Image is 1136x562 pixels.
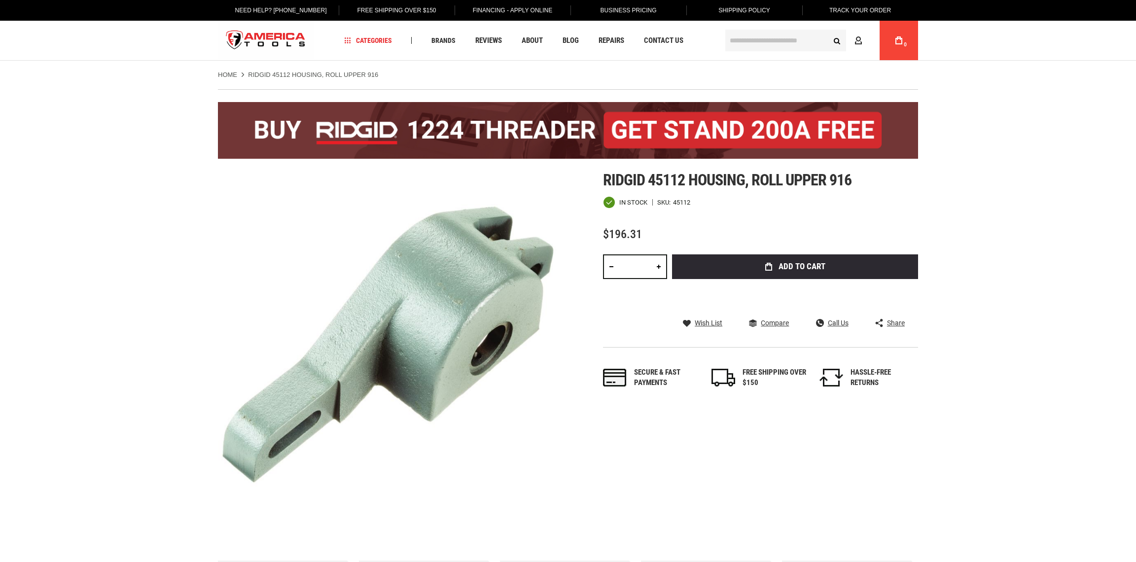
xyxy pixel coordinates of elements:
img: shipping [711,369,735,386]
a: Call Us [816,318,849,327]
span: Contact Us [644,37,683,44]
img: BOGO: Buy the RIDGID® 1224 Threader (26092), get the 92467 200A Stand FREE! [218,102,918,159]
img: returns [819,369,843,386]
span: Add to Cart [779,262,825,271]
a: Reviews [471,34,506,47]
div: 45112 [673,199,690,206]
div: Secure & fast payments [634,367,698,388]
a: Blog [558,34,583,47]
a: Brands [427,34,460,47]
span: Categories [345,37,392,44]
img: payments [603,369,627,386]
span: Repairs [599,37,624,44]
a: store logo [218,22,314,59]
a: Repairs [594,34,629,47]
span: Wish List [695,319,722,326]
div: Availability [603,196,647,209]
img: America Tools [218,22,314,59]
span: In stock [619,199,647,206]
div: HASSLE-FREE RETURNS [851,367,915,388]
a: 0 [889,21,908,60]
div: FREE SHIPPING OVER $150 [743,367,807,388]
strong: RIDGID 45112 HOUSING, ROLL UPPER 916 [248,71,378,78]
span: Ridgid 45112 housing, roll upper 916 [603,171,852,189]
span: Call Us [828,319,849,326]
span: Reviews [475,37,502,44]
span: Blog [563,37,579,44]
a: Home [218,70,237,79]
button: Add to Cart [672,254,918,279]
img: RIDGID 45112 HOUSING, ROLL UPPER 916 [218,171,568,521]
span: Compare [761,319,789,326]
a: About [517,34,547,47]
span: Shipping Policy [718,7,770,14]
a: Contact Us [639,34,688,47]
span: About [522,37,543,44]
span: Share [887,319,905,326]
span: 0 [904,42,907,47]
button: Search [827,31,846,50]
span: $196.31 [603,227,642,241]
a: Wish List [683,318,722,327]
span: Brands [431,37,456,44]
strong: SKU [657,199,673,206]
a: Categories [340,34,396,47]
a: Compare [749,318,789,327]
